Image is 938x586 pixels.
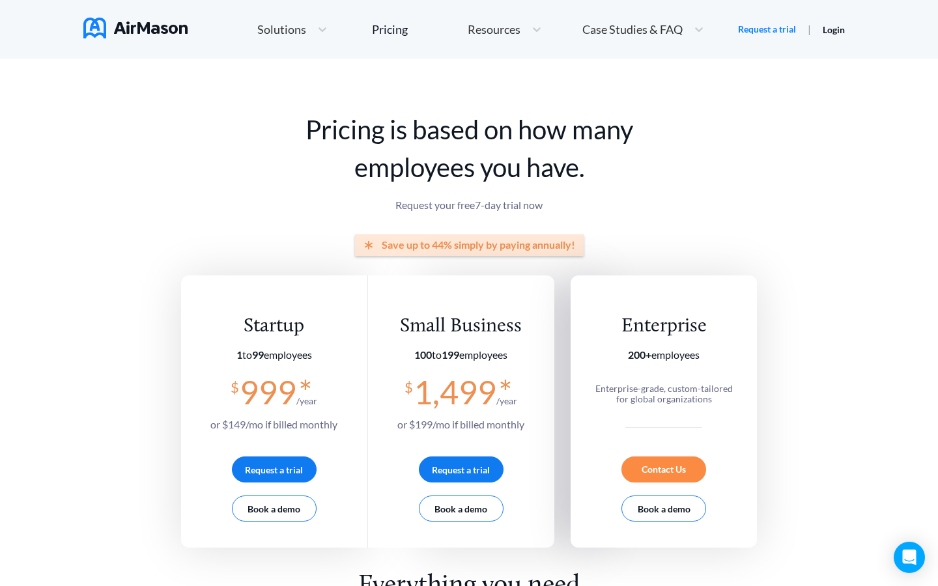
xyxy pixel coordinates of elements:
span: to [236,348,264,361]
div: Open Intercom Messenger [894,542,925,573]
img: AirMason Logo [83,18,188,38]
span: | [808,23,811,35]
button: Request a trial [419,456,504,482]
span: or $ 149 /mo if billed monthly [210,418,337,430]
span: $ [231,374,239,395]
b: 1 [236,348,242,361]
p: Request your free 7 -day trial now [181,199,758,211]
b: 99 [252,348,264,361]
span: Solutions [257,23,306,35]
section: employees [210,349,337,361]
div: Contact Us [621,456,706,482]
h1: Pricing is based on how many employees you have. [181,111,758,186]
span: to [414,348,459,361]
span: $ [405,374,413,395]
section: employees [397,349,524,361]
button: Request a trial [232,456,317,482]
div: Startup [210,314,337,339]
b: 100 [414,348,432,361]
button: Book a demo [621,495,706,522]
section: employees [589,349,739,361]
a: Pricing [372,18,408,41]
span: 999 [240,372,296,412]
button: Book a demo [232,495,317,522]
div: Enterprise [589,314,739,339]
b: 199 [442,348,459,361]
a: Request a trial [738,23,796,36]
div: Small Business [397,314,524,339]
span: Enterprise-grade, custom-tailored for global organizations [595,383,733,404]
span: or $ 199 /mo if billed monthly [397,418,524,430]
div: Pricing [372,23,408,35]
span: Save up to 44% simply by paying annually! [382,239,575,251]
b: 200+ [628,348,651,361]
button: Book a demo [419,495,504,522]
a: Login [823,24,845,35]
span: 1,499 [414,372,496,412]
span: Case Studies & FAQ [582,23,683,35]
span: Resources [468,23,520,35]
